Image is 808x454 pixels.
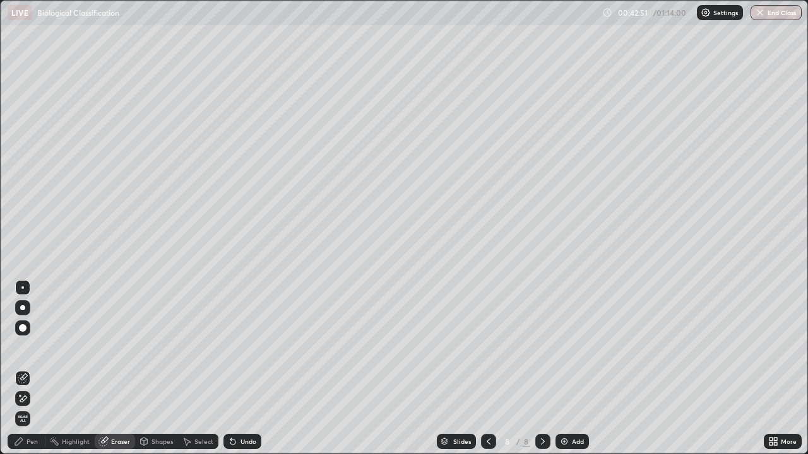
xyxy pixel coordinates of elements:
div: Eraser [111,438,130,445]
p: Settings [713,9,738,16]
div: Shapes [151,438,173,445]
div: More [781,438,797,445]
div: / [516,438,520,445]
img: class-settings-icons [701,8,711,18]
p: Biological Classification [37,8,119,18]
div: Pen [27,438,38,445]
img: add-slide-button [559,436,569,446]
div: Add [572,438,584,445]
div: Highlight [62,438,90,445]
div: 8 [501,438,514,445]
img: end-class-cross [755,8,765,18]
button: End Class [751,5,802,20]
div: Undo [241,438,256,445]
div: Slides [453,438,471,445]
p: LIVE [11,8,28,18]
span: Erase all [16,415,30,422]
div: 8 [523,436,530,447]
div: Select [194,438,213,445]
